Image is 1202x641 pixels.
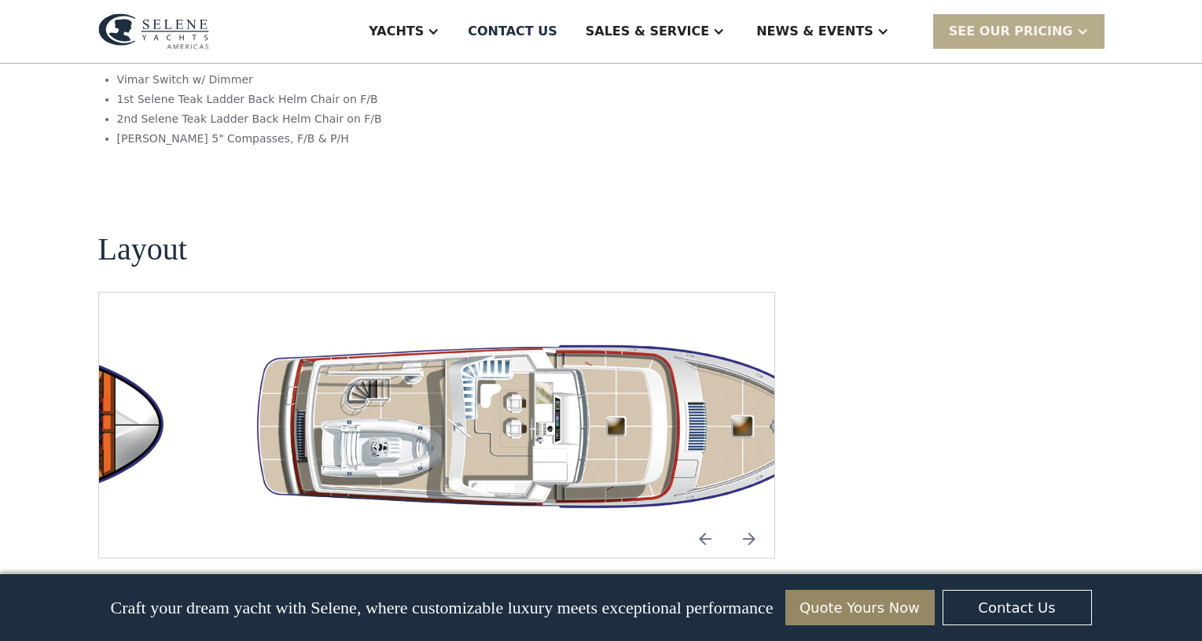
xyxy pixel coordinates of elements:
[369,22,424,41] div: Yachts
[117,131,522,147] li: [PERSON_NAME] 5" Compasses, F/B & P/H
[117,72,522,88] li: Vimar Switch w/ Dimmer
[730,520,768,558] a: Next slide
[686,520,724,558] a: Previous slide
[117,111,522,127] li: 2nd Selene Teak Ladder Back Helm Chair on F/B
[98,13,209,50] img: logo
[110,598,773,618] p: Craft your dream yacht with Selene, where customizable luxury meets exceptional performance
[586,22,709,41] div: Sales & Service
[468,22,557,41] div: Contact US
[730,520,768,558] img: icon
[949,22,1073,41] div: SEE Our Pricing
[237,330,888,520] div: 1 / 7
[756,22,873,41] div: News & EVENTS
[237,330,888,520] a: open lightbox
[98,232,187,267] h2: Layout
[933,14,1105,48] div: SEE Our Pricing
[686,520,724,558] img: icon
[2,588,244,616] span: We respect your time - only the good stuff, never spam.
[943,590,1092,625] a: Contact Us
[117,91,522,108] li: 1st Selene Teak Ladder Back Helm Chair on F/B
[785,590,935,625] a: Quote Yours Now
[2,536,251,578] span: Tick the box below to receive occasional updates, exclusive offers, and VIP access via text message.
